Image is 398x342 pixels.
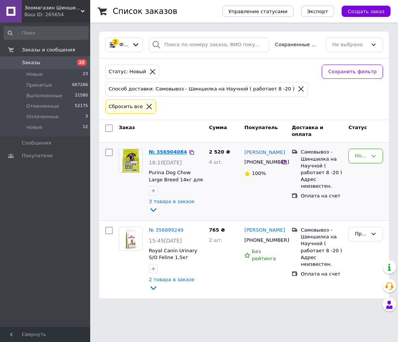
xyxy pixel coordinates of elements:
[355,152,368,160] div: Новый
[22,140,51,146] span: Сообщения
[24,11,90,18] div: Ваш ID: 265654
[209,237,222,243] span: 2 шт.
[85,113,88,120] span: 3
[149,199,194,204] span: 3 товара в заказе
[229,9,288,14] span: Управление статусами
[122,149,140,172] img: Фото товару
[22,152,53,159] span: Покупатели
[149,160,182,166] span: 16:10[DATE]
[149,277,194,282] span: 2 товара в заказе
[292,125,323,137] span: Доставка и оплата
[123,227,139,250] img: Фото товару
[77,59,86,66] span: 22
[149,149,187,155] a: № 356904084
[301,271,342,277] div: Оплата на счет
[307,9,328,14] span: Экспорт
[120,41,129,48] span: Фильтры
[244,125,278,130] span: Покупатель
[348,125,367,130] span: Статус
[75,92,88,99] span: 21580
[119,149,143,173] a: Фото товару
[244,149,285,156] a: [PERSON_NAME]
[72,82,88,89] span: 667266
[301,227,342,254] div: Самовывоз - Шиншилка на Научной ( работает 8 -20 )
[243,235,281,245] div: [PHONE_NUMBER]
[75,103,88,110] span: 52175
[149,277,194,290] a: 2 товара в заказе
[209,227,225,233] span: 765 ₴
[107,68,148,76] div: Статус: Новый
[332,41,368,49] div: Не выбрано
[301,176,342,190] div: Адрес неизвестен.
[4,26,89,40] input: Поиск
[26,82,52,89] span: Принятые
[355,230,368,238] div: Принят
[342,6,390,17] button: Создать заказ
[24,5,81,11] span: Зоомагазин Шиншилка - Дискаунтер зоотоваров.Корма для кошек и собак. Ветеринарная аптека
[113,7,177,16] h1: Список заказов
[209,149,230,155] span: 2 520 ₴
[107,85,296,93] div: Способ доставки: Самовывоз - Шиншилка на Научной ( работает 8 -20 )
[149,227,183,233] a: № 356899249
[209,159,222,165] span: 4 шт.
[26,71,43,78] span: Новые
[301,254,342,268] div: Адрес неизвестен.
[149,248,197,281] a: Royal Canin Urinary S/O Feline 1,5кг диета при мочекаменной болезни у кошек
[149,170,203,196] a: Purina Dog Chow Large Breed 14кг для собак крупных пород с индейкой
[244,227,285,234] a: [PERSON_NAME]
[301,193,342,199] div: Оплата на счет
[22,47,75,53] span: Заказы и сообщения
[301,6,334,17] button: Экспорт
[252,170,266,176] span: 100%
[243,157,281,167] div: [PHONE_NUMBER]
[149,38,269,52] input: Поиск по номеру заказа, ФИО покупателя, номеру телефона, Email, номеру накладной
[209,125,227,130] span: Сумма
[83,71,88,78] span: 23
[301,149,342,176] div: Самовывоз - Шиншилка на Научной ( работает 8 -20 )
[348,9,384,14] span: Создать заказ
[252,249,276,261] span: Без рейтинга
[322,65,383,79] button: Сохранить фильтр
[119,227,143,251] a: Фото товару
[119,125,135,130] span: Заказ
[107,103,144,111] div: Сбросить все
[149,238,182,244] span: 15:45[DATE]
[328,68,377,76] span: Сохранить фильтр
[149,199,194,212] a: 3 товара в заказе
[26,103,59,110] span: Отмененные
[26,124,42,131] span: новые
[26,92,62,99] span: Выполненные
[26,113,59,120] span: Оплаченные
[334,8,390,14] a: Создать заказ
[83,124,88,131] span: 12
[112,39,119,45] div: 2
[222,6,294,17] button: Управление статусами
[22,59,40,66] span: Заказы
[275,41,320,48] span: Сохраненные фильтры:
